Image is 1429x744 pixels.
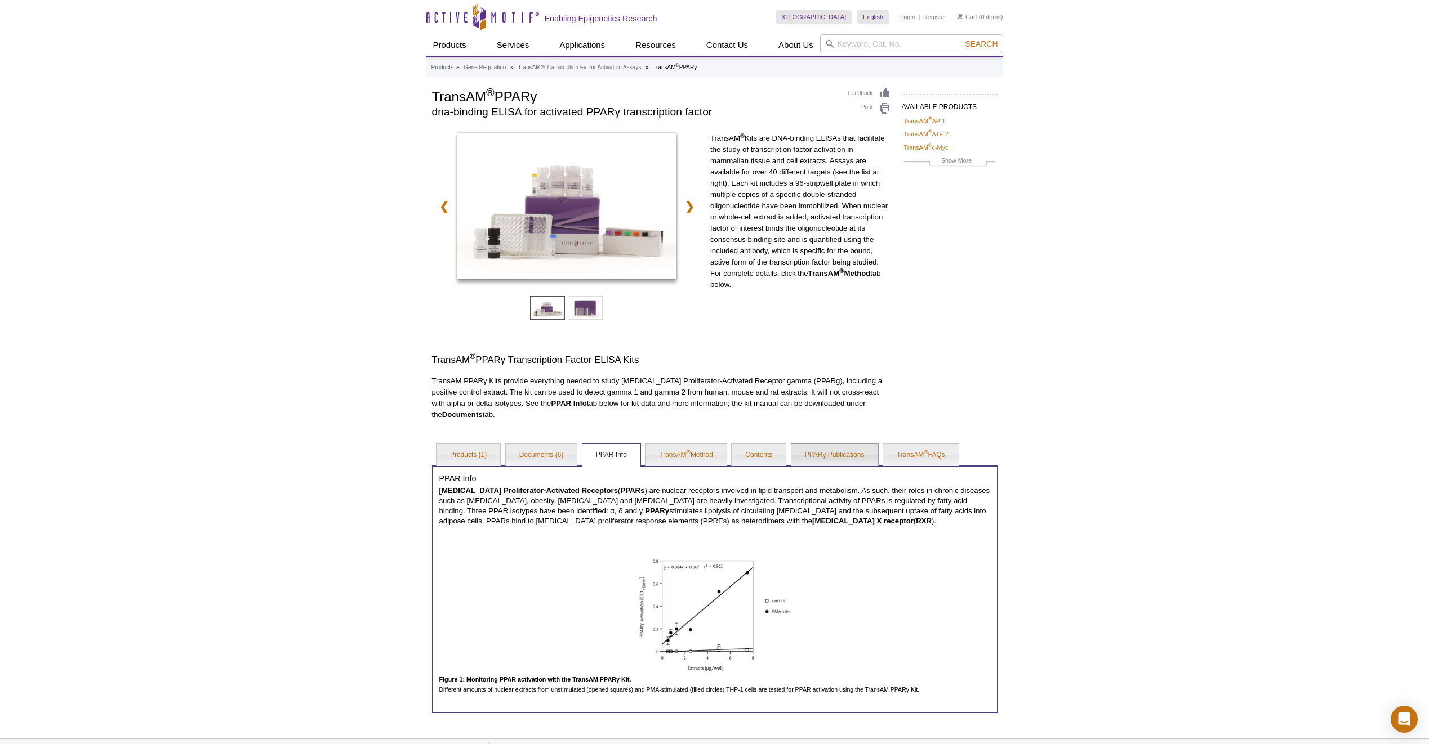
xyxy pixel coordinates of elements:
button: Search [961,39,1001,49]
p: ( ) are nuclear receptors involved in lipid transport and metabolism. As such, their roles in chr... [439,486,990,526]
a: Contents [732,444,786,467]
a: Gene Regulation [464,62,506,73]
sup: ® [676,62,679,68]
sup: ® [928,142,932,148]
img: TransAM PPARγ Kit [457,133,676,279]
a: PPARγ Publications [791,444,878,467]
a: ❯ [678,194,702,219]
a: Applications [553,34,612,56]
strong: RXR [916,517,932,525]
strong: Documents [442,410,483,419]
sup: ® [486,86,495,98]
a: Print [848,102,891,115]
a: [GEOGRAPHIC_DATA] [776,10,852,24]
a: Login [900,13,915,21]
strong: PPAR Info [551,399,587,407]
a: Services [490,34,536,56]
img: Monitoring PPAR activation [638,558,792,671]
h2: dna-binding ELISA for activated PPARγ transcription factor [432,107,837,117]
a: PPAR Info [582,444,640,467]
img: Your Cart [958,14,963,19]
h3: TransAM PPARγ Transcription Factor ELISA Kits [432,353,891,367]
a: Products (1) [437,444,500,467]
div: Open Intercom Messenger [1391,706,1418,733]
p: TransAM PPARγ Kits provide everything needed to study [MEDICAL_DATA] Proliferator-Activated Recep... [432,375,891,420]
li: » [510,64,514,70]
li: » [456,64,460,70]
a: About Us [772,34,820,56]
h2: Enabling Epigenetics Research [545,14,657,24]
h5: Figure 1: Monitoring PPAR activation with the TransAM PPARγ Kit. [439,674,990,684]
sup: ® [928,116,932,122]
strong: TransAM Method [808,269,871,277]
span: Different amounts of nuclear extracts from unstimulated (opened squares) and PMA-stimulated (fill... [439,686,920,693]
a: TransAM®c-Myc [904,142,949,153]
h4: PPAR Info [439,473,990,483]
a: Resources [629,34,683,56]
a: TransAM®ATF-2 [904,129,949,139]
h2: AVAILABLE PRODUCTS [902,94,998,114]
sup: ® [470,352,475,361]
a: TransAM®AP-1 [904,116,946,126]
a: TransAM®Method [646,444,727,467]
li: » [646,64,649,70]
a: Products [431,62,453,73]
a: English [857,10,889,24]
a: Documents (6) [506,444,577,467]
sup: ® [687,449,691,455]
a: Feedback [848,87,891,100]
a: Cart [958,13,977,21]
a: TransAM PPARγ Kit [457,133,676,283]
strong: PPARγ [645,507,669,515]
span: Search [965,39,998,48]
input: Keyword, Cat. No. [820,34,1003,53]
li: (0 items) [958,10,1003,24]
a: TransAM® Transcription Factor Activation Assays [518,62,642,73]
strong: PPARs [620,486,644,495]
a: Show More [904,155,995,168]
a: Products [426,34,473,56]
strong: [MEDICAL_DATA] X receptor [812,517,914,525]
a: TransAM®FAQs [883,444,959,467]
h1: TransAM PPARγ [432,87,837,104]
a: ❮ [432,194,456,219]
sup: ® [928,129,932,135]
sup: ® [924,449,928,455]
strong: [MEDICAL_DATA] Proliferator-Activated Receptors [439,486,618,495]
sup: ® [740,132,745,139]
li: TransAM PPARγ [653,64,697,70]
p: TransAM Kits are DNA-binding ELISAs that facilitate the study of transcription factor activation ... [710,133,891,290]
li: | [919,10,920,24]
a: Register [923,13,946,21]
sup: ® [839,267,844,274]
a: Contact Us [700,34,755,56]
